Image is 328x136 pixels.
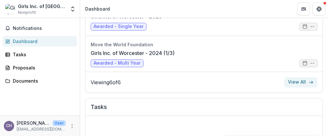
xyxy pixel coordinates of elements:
[91,49,175,57] a: Girls Inc. of Worcester - 2024 (1/3)
[17,126,66,132] p: [EMAIL_ADDRESS][DOMAIN_NAME]
[13,64,72,71] div: Proposals
[13,38,72,45] div: Dashboard
[68,122,76,130] button: More
[53,120,66,126] p: User
[6,124,12,128] div: Connie Hundt
[313,3,325,15] button: Get Help
[284,77,317,87] a: View All
[13,77,72,84] div: Documents
[83,4,112,14] nav: breadcrumb
[3,36,77,47] a: Dashboard
[3,62,77,73] a: Proposals
[91,78,121,86] p: Viewing 6 of 6
[91,104,317,116] h2: Tasks
[3,49,77,60] a: Tasks
[91,13,162,20] a: Girls Inc. of Worcester - 2023
[13,51,72,58] div: Tasks
[297,3,310,15] button: Partners
[85,5,110,12] div: Dashboard
[5,4,15,14] img: Girls Inc. of Worcester
[3,23,77,33] button: Notifications
[18,3,66,10] div: Girls Inc. of [GEOGRAPHIC_DATA]
[3,76,77,86] a: Documents
[13,26,75,31] span: Notifications
[68,3,77,15] button: Open entity switcher
[17,120,50,126] p: [PERSON_NAME]
[18,10,36,15] span: Nonprofit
